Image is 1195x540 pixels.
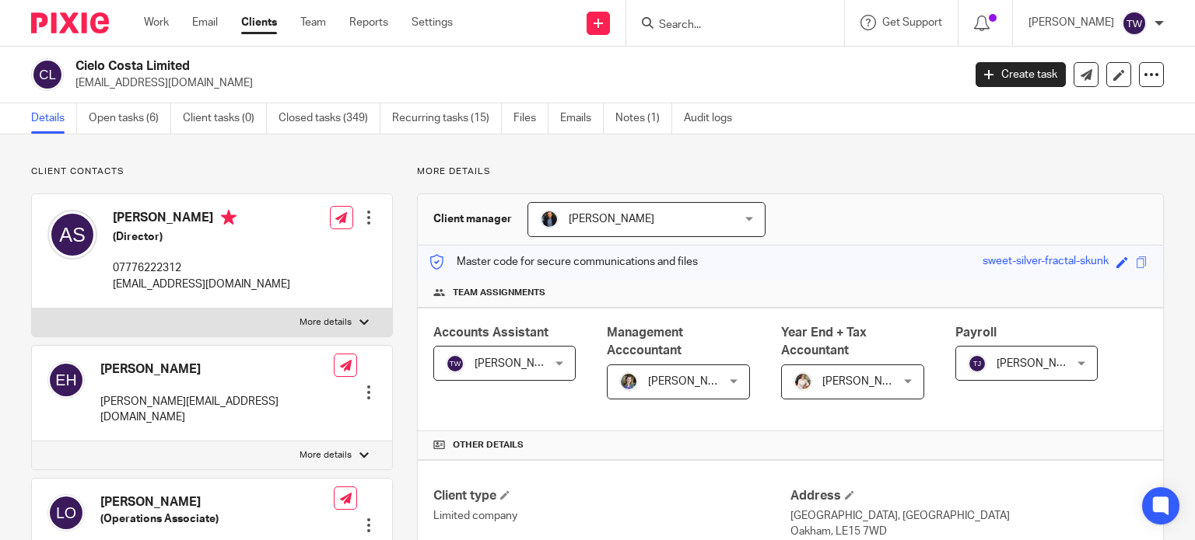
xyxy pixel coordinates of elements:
h5: (Director) [113,229,290,245]
a: Client tasks (0) [183,103,267,134]
h5: (Operations Associate) [100,511,334,527]
p: [PERSON_NAME][EMAIL_ADDRESS][DOMAIN_NAME] [100,394,334,426]
p: [GEOGRAPHIC_DATA], [GEOGRAPHIC_DATA] [790,508,1148,524]
img: svg%3E [1122,11,1147,36]
a: Recurring tasks (15) [392,103,502,134]
h4: [PERSON_NAME] [100,361,334,378]
p: 07776222312 [113,260,290,276]
p: [PERSON_NAME] [1029,15,1114,30]
span: [PERSON_NAME] [475,358,560,369]
a: Reports [349,15,388,30]
a: Notes (1) [615,103,672,134]
h4: Client type [433,488,790,504]
a: Create task [976,62,1066,87]
div: sweet-silver-fractal-skunk [983,253,1109,271]
a: Team [300,15,326,30]
p: [EMAIL_ADDRESS][DOMAIN_NAME] [75,75,952,91]
img: svg%3E [446,354,464,373]
img: Pixie [31,12,109,33]
img: svg%3E [47,361,85,399]
span: [PERSON_NAME] [997,358,1082,369]
i: Primary [221,210,237,225]
p: More details [417,165,1164,178]
img: svg%3E [47,494,85,531]
input: Search [657,19,797,33]
img: svg%3E [31,58,64,91]
p: [EMAIL_ADDRESS][DOMAIN_NAME] [113,277,290,292]
img: martin-hickman.jpg [540,210,559,228]
a: Details [31,103,77,134]
img: svg%3E [968,354,986,373]
a: Clients [241,15,277,30]
span: Payroll [955,326,997,339]
img: 1530183611242%20(1).jpg [619,372,638,391]
span: [PERSON_NAME] [648,376,734,387]
a: Audit logs [684,103,744,134]
a: Closed tasks (349) [279,103,380,134]
h3: Client manager [433,211,512,227]
p: Client contacts [31,165,393,178]
span: [PERSON_NAME] [822,376,908,387]
span: Other details [453,439,524,451]
p: Oakham, LE15 7WD [790,524,1148,539]
span: Get Support [882,17,942,28]
span: Management Acccountant [607,326,683,357]
h2: Cielo Costa Limited [75,58,777,75]
p: More details [300,316,352,329]
span: Team assignments [453,287,545,299]
p: More details [300,449,352,462]
img: svg%3E [47,210,97,260]
h4: Address [790,488,1148,504]
img: Kayleigh%20Henson.jpeg [794,372,812,391]
span: [PERSON_NAME] [569,214,654,225]
a: Files [513,103,548,134]
a: Settings [412,15,453,30]
a: Email [192,15,218,30]
a: Open tasks (6) [89,103,171,134]
p: Master code for secure communications and files [429,254,698,270]
span: Year End + Tax Accountant [781,326,867,357]
h4: [PERSON_NAME] [113,210,290,229]
a: Emails [560,103,604,134]
span: Accounts Assistant [433,326,548,339]
p: Limited company [433,508,790,524]
h4: [PERSON_NAME] [100,494,334,510]
a: Work [144,15,169,30]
